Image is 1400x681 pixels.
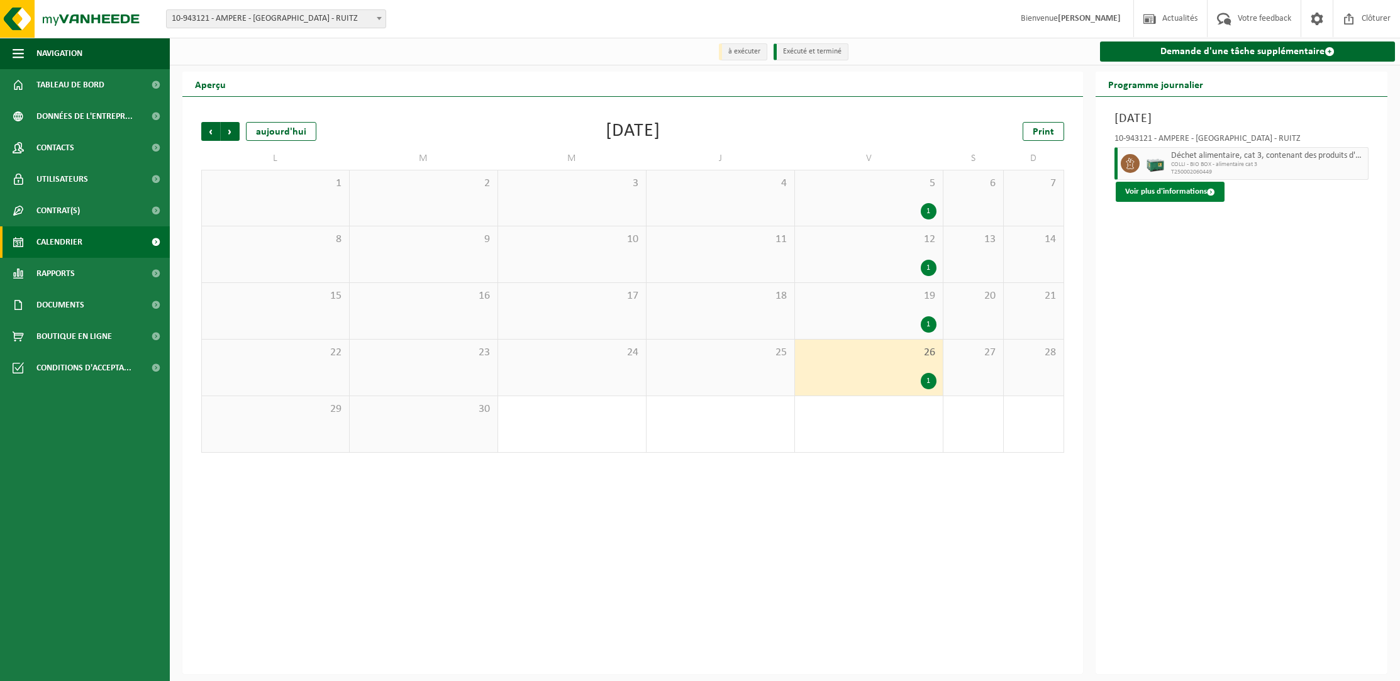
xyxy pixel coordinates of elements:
[1058,14,1121,23] strong: [PERSON_NAME]
[774,43,848,60] li: Exécuté et terminé
[356,346,491,360] span: 23
[350,147,498,170] td: M
[166,9,386,28] span: 10-943121 - AMPERE - VEOLIA - RUITZ
[1171,169,1365,176] span: T250002060449
[182,72,238,96] h2: Aperçu
[606,122,660,141] div: [DATE]
[167,10,386,28] span: 10-943121 - AMPERE - VEOLIA - RUITZ
[801,177,936,191] span: 5
[1114,135,1369,147] div: 10-943121 - AMPERE - [GEOGRAPHIC_DATA] - RUITZ
[36,69,104,101] span: Tableau de bord
[356,233,491,246] span: 9
[950,289,997,303] span: 20
[1171,161,1365,169] span: COLLI - BIO BOX - alimentaire cat 3
[1023,122,1064,141] a: Print
[356,177,491,191] span: 2
[356,289,491,303] span: 16
[1010,346,1057,360] span: 28
[921,203,936,219] div: 1
[504,346,640,360] span: 24
[801,346,936,360] span: 26
[653,289,788,303] span: 18
[653,177,788,191] span: 4
[221,122,240,141] span: Suivant
[795,147,943,170] td: V
[208,289,343,303] span: 15
[208,346,343,360] span: 22
[1114,109,1369,128] h3: [DATE]
[356,402,491,416] span: 30
[504,177,640,191] span: 3
[504,233,640,246] span: 10
[950,346,997,360] span: 27
[36,258,75,289] span: Rapports
[504,289,640,303] span: 17
[1010,289,1057,303] span: 21
[801,289,936,303] span: 19
[201,147,350,170] td: L
[208,233,343,246] span: 8
[36,38,82,69] span: Navigation
[943,147,1004,170] td: S
[36,132,74,163] span: Contacts
[36,163,88,195] span: Utilisateurs
[498,147,647,170] td: M
[921,316,936,333] div: 1
[1096,72,1216,96] h2: Programme journalier
[719,43,767,60] li: à exécuter
[653,233,788,246] span: 11
[653,346,788,360] span: 25
[921,373,936,389] div: 1
[246,122,316,141] div: aujourd'hui
[1116,182,1225,202] button: Voir plus d'informations
[1010,233,1057,246] span: 14
[1171,151,1365,161] span: Déchet alimentaire, cat 3, contenant des produits d'origine animale, emballage synthétique
[950,233,997,246] span: 13
[1010,177,1057,191] span: 7
[1033,127,1054,137] span: Print
[36,289,84,321] span: Documents
[201,122,220,141] span: Précédent
[1146,154,1165,173] img: PB-LB-0680-HPE-GN-01
[208,402,343,416] span: 29
[950,177,997,191] span: 6
[1100,42,1395,62] a: Demande d'une tâche supplémentaire
[1004,147,1064,170] td: D
[36,195,80,226] span: Contrat(s)
[36,321,112,352] span: Boutique en ligne
[921,260,936,276] div: 1
[36,101,133,132] span: Données de l'entrepr...
[801,233,936,246] span: 12
[36,226,82,258] span: Calendrier
[36,352,131,384] span: Conditions d'accepta...
[208,177,343,191] span: 1
[647,147,795,170] td: J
